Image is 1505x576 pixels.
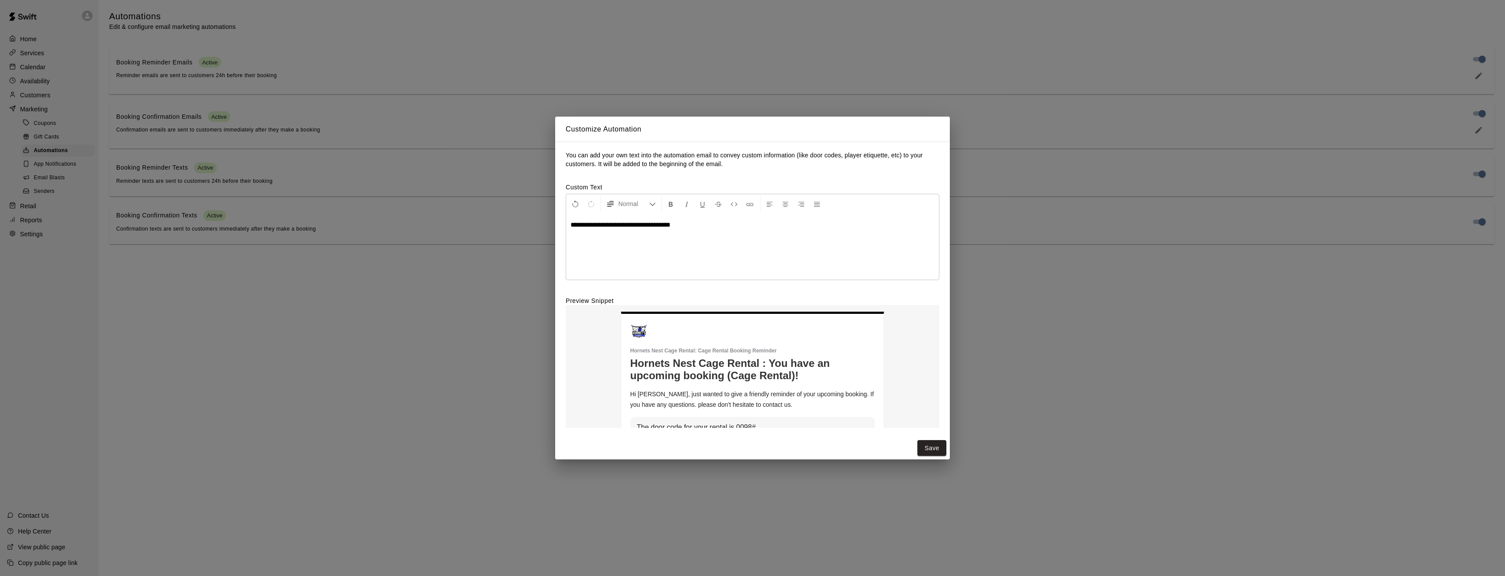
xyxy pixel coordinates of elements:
[810,196,824,212] button: Justify Align
[555,117,950,142] h2: Customize Automation
[778,196,793,212] button: Center Align
[663,196,678,212] button: Format Bold
[630,357,875,382] h1: Hornets Nest Cage Rental : You have an upcoming booking (Cage Rental)!
[711,196,726,212] button: Format Strikethrough
[794,196,809,212] button: Right Align
[618,199,649,208] span: Normal
[742,196,757,212] button: Insert Link
[630,347,875,355] p: Hornets Nest Cage Rental : Cage Rental Booking Reminder
[630,389,875,410] p: Hi [PERSON_NAME], just wanted to give a friendly reminder of your upcoming booking. If you have a...
[727,196,742,212] button: Insert Code
[630,323,648,340] img: Hornets Nest Cage Rental
[917,440,946,456] button: Save
[637,423,756,431] span: The door code for your rental is 0098#
[584,196,599,212] button: Redo
[566,151,939,168] p: You can add your own text into the automation email to convey custom information (like door codes...
[695,196,710,212] button: Format Underline
[679,196,694,212] button: Format Italics
[603,196,660,212] button: Formatting Options
[566,296,939,305] label: Preview Snippet
[568,196,583,212] button: Undo
[566,183,939,192] label: Custom Text
[762,196,777,212] button: Left Align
